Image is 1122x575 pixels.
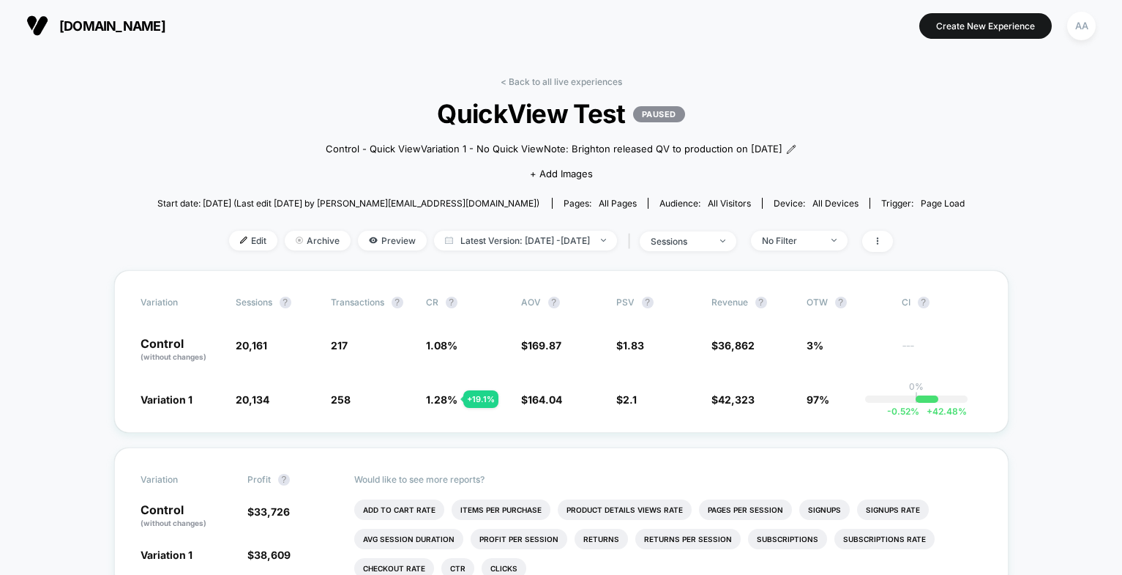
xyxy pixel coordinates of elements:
span: 42.48 % [919,406,967,417]
li: Avg Session Duration [354,529,463,549]
span: --- [902,341,982,363]
span: PSV [616,297,635,308]
p: 0% [909,381,924,392]
li: Returns [575,529,628,549]
span: [DOMAIN_NAME] [59,18,165,34]
div: Trigger: [881,198,965,209]
span: (without changes) [141,519,206,527]
span: OTW [807,297,887,308]
p: Would like to see more reports? [354,474,982,485]
span: $ [711,339,755,352]
span: Latest Version: [DATE] - [DATE] [434,231,617,251]
span: Transactions [331,297,384,308]
p: | [915,392,918,403]
p: Control [141,504,233,529]
span: CR [426,297,438,308]
span: QuickView Test [198,98,924,129]
span: Profit [247,474,271,485]
span: 38,609 [254,549,291,561]
span: Start date: [DATE] (Last edit [DATE] by [PERSON_NAME][EMAIL_ADDRESS][DOMAIN_NAME]) [157,198,539,209]
span: 2.1 [623,393,637,406]
button: ? [446,297,457,308]
button: ? [918,297,930,308]
span: 164.04 [528,393,562,406]
button: ? [548,297,560,308]
button: ? [392,297,403,308]
span: 3% [807,339,823,352]
span: Variation [141,297,221,308]
li: Signups Rate [857,500,929,520]
span: All Visitors [708,198,751,209]
span: Sessions [236,297,272,308]
span: 97% [807,393,829,406]
span: all devices [812,198,859,209]
div: AA [1067,12,1096,40]
div: sessions [651,236,709,247]
span: CI [902,297,982,308]
li: Subscriptions [748,529,827,549]
button: ? [642,297,654,308]
li: Subscriptions Rate [834,529,935,549]
span: $ [711,393,755,406]
li: Pages Per Session [699,500,792,520]
span: AOV [521,297,541,308]
button: AA [1063,11,1100,41]
span: $ [521,339,561,352]
span: Device: [762,198,869,209]
span: Variation 1 [141,549,192,561]
span: 33,726 [254,505,290,518]
span: Edit [229,231,277,251]
span: Preview [358,231,427,251]
button: ? [755,297,767,308]
span: Control - Quick ViewVariation 1 - No Quick ViewNote: Brighton released QV to production on [DATE] [326,142,782,157]
img: end [601,239,606,242]
span: 1.08 % [426,339,457,352]
span: 1.28 % [426,393,457,406]
span: (without changes) [141,352,206,361]
span: + [927,406,932,417]
span: $ [616,339,644,352]
span: 217 [331,339,348,352]
span: $ [247,549,291,561]
img: end [296,237,303,244]
p: Control [141,338,221,363]
span: Variation [141,474,221,486]
span: 42,323 [718,393,755,406]
div: + 19.1 % [463,390,498,408]
img: edit [240,237,247,244]
img: end [720,240,725,242]
div: No Filter [762,235,820,246]
span: Revenue [711,297,748,308]
li: Product Details Views Rate [558,500,692,520]
button: ? [278,474,290,486]
span: $ [521,393,562,406]
button: ? [280,297,291,308]
li: Returns Per Session [635,529,741,549]
button: ? [835,297,847,308]
img: Visually logo [26,15,48,37]
li: Signups [799,500,850,520]
span: 20,134 [236,393,269,406]
span: Variation 1 [141,393,192,406]
div: Pages: [564,198,637,209]
span: 20,161 [236,339,267,352]
span: 169.87 [528,339,561,352]
li: Profit Per Session [471,529,567,549]
span: + Add Images [530,168,593,179]
span: $ [616,393,637,406]
img: calendar [445,237,453,244]
li: Items Per Purchase [452,500,550,520]
li: Add To Cart Rate [354,500,444,520]
span: 36,862 [718,339,755,352]
span: | [624,231,640,252]
span: -0.52 % [887,406,919,417]
span: 1.83 [623,339,644,352]
span: $ [247,505,290,518]
img: end [831,239,837,242]
a: < Back to all live experiences [501,76,622,87]
span: all pages [599,198,637,209]
span: Page Load [921,198,965,209]
span: Archive [285,231,351,251]
button: Create New Experience [919,13,1052,39]
button: [DOMAIN_NAME] [22,14,170,37]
